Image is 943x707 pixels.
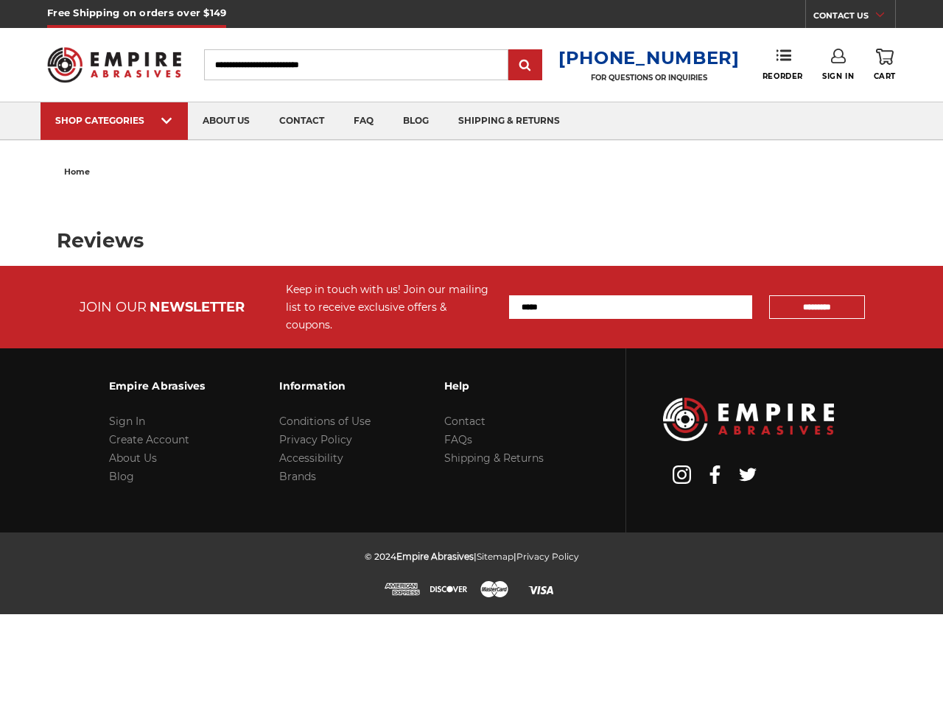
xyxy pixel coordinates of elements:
a: shipping & returns [444,102,575,140]
a: Accessibility [279,451,343,465]
a: Shipping & Returns [444,451,544,465]
h3: Information [279,370,371,401]
a: Create Account [109,433,189,446]
a: Sign In [109,415,145,428]
span: JOIN OUR [80,299,147,315]
a: About Us [109,451,157,465]
input: Submit [511,51,540,80]
p: FOR QUESTIONS OR INQUIRIES [558,73,740,82]
a: Privacy Policy [516,551,579,562]
a: Privacy Policy [279,433,352,446]
a: faq [339,102,388,140]
div: SHOP CATEGORIES [55,115,173,126]
a: Contact [444,415,485,428]
h3: Help [444,370,544,401]
img: Empire Abrasives Logo Image [663,398,835,442]
span: Reorder [763,71,803,81]
img: Empire Abrasives [47,38,181,91]
div: Keep in touch with us! Join our mailing list to receive exclusive offers & coupons. [286,281,494,334]
a: blog [388,102,444,140]
h1: Reviews [57,231,887,250]
a: [PHONE_NUMBER] [558,47,740,68]
a: Cart [874,49,896,81]
h3: Empire Abrasives [109,370,206,401]
a: Blog [109,470,134,483]
a: Brands [279,470,316,483]
a: about us [188,102,264,140]
a: Conditions of Use [279,415,371,428]
span: NEWSLETTER [150,299,245,315]
a: contact [264,102,339,140]
p: © 2024 | | [365,547,579,566]
a: CONTACT US [813,7,895,28]
span: Empire Abrasives [396,551,474,562]
span: Sign In [822,71,854,81]
span: home [64,166,90,177]
a: Reorder [763,49,803,80]
a: FAQs [444,433,472,446]
a: Sitemap [477,551,513,562]
span: Cart [874,71,896,81]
